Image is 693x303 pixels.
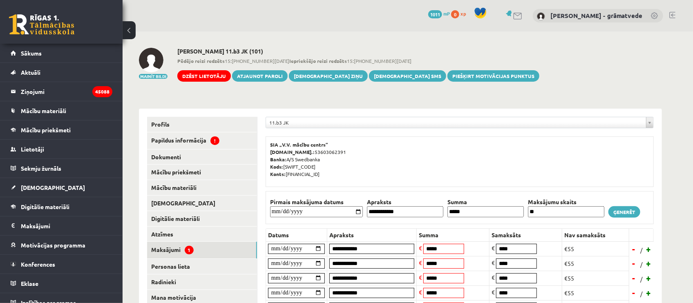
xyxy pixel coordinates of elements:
a: Digitālie materiāli [147,211,257,226]
a: Ģenerēt [608,206,640,218]
th: Apraksts [327,228,417,241]
span: € [419,288,422,296]
span: Digitālie materiāli [21,203,69,210]
a: [DEMOGRAPHIC_DATA] ziņu [289,70,368,82]
a: Mācību materiāli [147,180,257,195]
a: + [645,272,653,284]
a: Atzīmes [147,227,257,242]
a: Konferences [11,255,112,274]
th: Samaksāts [490,228,562,241]
p: 53603062391 A/S Swedbanka [SWIFT_CODE] [FINANCIAL_ID] [270,141,649,178]
b: Kods: [270,163,283,170]
legend: Ziņojumi [21,82,112,101]
a: Piešķirt motivācijas punktus [447,70,539,82]
a: Mācību priekšmeti [11,120,112,139]
a: Maksājumi [11,216,112,235]
a: Radinieki [147,274,257,290]
span: xp [461,10,466,17]
span: Sekmju žurnāls [21,165,61,172]
span: / [639,260,644,269]
td: €55 [562,241,629,256]
a: Sekmju žurnāls [11,159,112,178]
span: € [419,259,422,266]
a: [DEMOGRAPHIC_DATA] [147,196,257,211]
a: Motivācijas programma [11,236,112,254]
a: Atjaunot paroli [232,70,288,82]
a: + [645,257,653,270]
a: Profils [147,117,257,132]
b: Pēdējo reizi redzēts [177,58,225,64]
a: [DEMOGRAPHIC_DATA] SMS [369,70,446,82]
span: € [492,274,495,281]
span: / [639,290,644,298]
a: 0 xp [451,10,470,17]
span: 0 [451,10,459,18]
span: Motivācijas programma [21,241,85,249]
th: Nav samaksāts [562,228,629,241]
th: Apraksts [365,198,445,206]
span: Lietotāji [21,145,44,153]
a: [DEMOGRAPHIC_DATA] [11,178,112,197]
a: Mācību priekšmeti [147,165,257,180]
b: SIA „V.V. mācību centrs” [270,141,329,148]
legend: Maksājumi [21,216,112,235]
span: 11.b3 JK [269,117,643,128]
button: Mainīt bildi [139,74,168,79]
span: Aktuāli [21,69,40,76]
a: Digitālie materiāli [11,197,112,216]
i: 45088 [92,86,112,97]
span: [DEMOGRAPHIC_DATA] [21,184,85,191]
a: Rīgas 1. Tālmācības vidusskola [9,14,74,35]
span: Mācību materiāli [21,107,66,114]
a: + [645,243,653,255]
a: Papildus informācija! [147,132,257,149]
a: - [630,243,638,255]
span: mP [443,10,450,17]
td: €55 [562,256,629,271]
th: Summa [417,228,490,241]
span: € [419,244,422,252]
a: 1011 mP [428,10,450,17]
a: + [645,287,653,299]
b: Konts: [270,171,286,177]
span: Konferences [21,261,55,268]
span: Sākums [21,49,42,57]
a: Dokumenti [147,149,257,165]
th: Summa [445,198,526,206]
td: €55 [562,285,629,300]
span: / [639,275,644,283]
span: € [492,288,495,296]
a: - [630,272,638,284]
span: € [492,244,495,252]
img: Veronika Pētersone [139,48,163,72]
span: ! [210,136,219,145]
a: Sākums [11,44,112,62]
a: Mācību materiāli [11,101,112,120]
span: 1 [185,246,194,254]
a: Lietotāji [11,140,112,158]
span: Mācību priekšmeti [21,126,71,134]
a: - [630,257,638,270]
a: Eklase [11,274,112,293]
a: 11.b3 JK [266,117,653,128]
span: € [492,259,495,266]
span: € [419,274,422,281]
th: Pirmais maksājuma datums [268,198,365,206]
b: Iepriekšējo reizi redzēts [289,58,347,64]
span: Eklase [21,280,38,287]
h2: [PERSON_NAME] 11.b3 JK (101) [177,48,539,55]
img: Antra Sondore - grāmatvede [537,12,545,20]
a: Personas lieta [147,259,257,274]
td: €55 [562,271,629,285]
b: Banka: [270,156,286,163]
a: [PERSON_NAME] - grāmatvede [550,11,642,20]
b: [DOMAIN_NAME].: [270,149,315,155]
a: - [630,287,638,299]
a: Aktuāli [11,63,112,82]
span: / [639,246,644,254]
span: 15:[PHONE_NUMBER][DATE] 15:[PHONE_NUMBER][DATE] [177,57,539,65]
a: Maksājumi1 [147,242,257,258]
th: Maksājumu skaits [526,198,606,206]
a: Ziņojumi45088 [11,82,112,101]
span: 1011 [428,10,442,18]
